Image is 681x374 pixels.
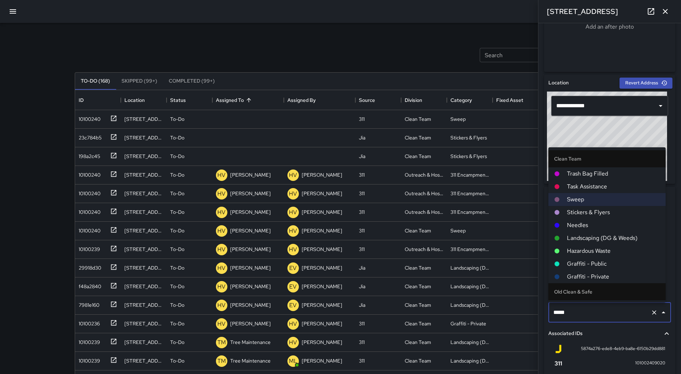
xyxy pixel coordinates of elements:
[405,90,422,110] div: Division
[217,264,226,272] p: HV
[76,150,100,160] div: 198a2c45
[170,357,184,364] p: To-Do
[405,320,431,327] div: Clean Team
[217,208,226,217] p: HV
[450,115,466,123] div: Sweep
[359,357,365,364] div: 311
[76,243,100,253] div: 10100239
[217,357,226,365] p: TM
[121,90,167,110] div: Location
[170,190,184,197] p: To-Do
[287,90,316,110] div: Assigned By
[170,153,184,160] p: To-Do
[217,338,226,347] p: TM
[289,282,297,291] p: EV
[289,190,297,198] p: HV
[230,190,271,197] p: [PERSON_NAME]
[170,339,184,346] p: To-Do
[217,190,226,198] p: HV
[450,264,489,271] div: Landscaping (DG & Weeds)
[302,190,342,197] p: [PERSON_NAME]
[124,227,163,234] div: 1401 Mission Street
[567,260,660,268] span: Graffiti - Public
[124,115,163,123] div: 96 9th Street
[124,153,163,160] div: 25 7th Street
[567,195,660,204] span: Sweep
[217,171,226,179] p: HV
[170,283,184,290] p: To-Do
[548,150,666,167] li: Clean Team
[170,227,184,234] p: To-Do
[124,357,163,364] div: 470 Clementina Street
[359,171,365,178] div: 311
[289,357,297,365] p: ML
[76,113,100,123] div: 10100240
[76,206,100,216] div: 10100240
[359,134,365,141] div: Jia
[447,90,493,110] div: Category
[124,301,163,309] div: 1182 Market Street
[284,90,355,110] div: Assigned By
[230,320,271,327] p: [PERSON_NAME]
[302,339,342,346] p: [PERSON_NAME]
[167,90,212,110] div: Status
[124,264,163,271] div: 934 Market Street
[289,320,297,328] p: HV
[405,357,431,364] div: Clean Team
[124,283,163,290] div: 1169 Market Street
[450,339,489,346] div: Landscaping (DG & Weeds)
[401,90,447,110] div: Division
[76,261,101,271] div: 29918d30
[405,339,431,346] div: Clean Team
[244,95,254,105] button: Sort
[289,245,297,254] p: HV
[567,247,660,255] span: Hazardous Waste
[450,283,489,290] div: Landscaping (DG & Weeds)
[170,134,184,141] p: To-Do
[76,336,100,346] div: 10100239
[493,90,538,110] div: Fixed Asset
[359,246,365,253] div: 311
[76,317,100,327] div: 10100236
[216,90,244,110] div: Assigned To
[359,264,365,271] div: Jia
[359,208,365,216] div: 311
[405,264,431,271] div: Clean Team
[230,171,271,178] p: [PERSON_NAME]
[302,208,342,216] p: [PERSON_NAME]
[405,115,431,123] div: Clean Team
[405,227,431,234] div: Clean Team
[217,320,226,328] p: HV
[124,320,163,327] div: 1550 Mission Street
[170,115,184,123] p: To-Do
[567,302,660,311] span: Trash Bag Filled
[450,246,489,253] div: 311 Encampments
[289,208,297,217] p: HV
[212,90,284,110] div: Assigned To
[405,134,431,141] div: Clean Team
[230,339,271,346] p: Tree Maintenance
[217,245,226,254] p: HV
[75,90,121,110] div: ID
[124,90,145,110] div: Location
[450,134,487,141] div: Stickers & Flyers
[405,301,431,309] div: Clean Team
[76,168,100,178] div: 10100240
[359,90,375,110] div: Source
[230,357,271,364] p: Tree Maintenance
[76,354,100,364] div: 10100239
[567,221,660,230] span: Needles
[124,246,163,253] div: 1000 Howard Street
[217,282,226,291] p: HV
[302,320,342,327] p: [PERSON_NAME]
[79,90,84,110] div: ID
[302,264,342,271] p: [PERSON_NAME]
[302,227,342,234] p: [PERSON_NAME]
[567,182,660,191] span: Task Assistance
[405,246,443,253] div: Outreach & Hospitality
[567,234,660,242] span: Landscaping (DG & Weeds)
[289,227,297,235] p: HV
[124,134,163,141] div: 25 7th Street
[302,171,342,178] p: [PERSON_NAME]
[230,208,271,216] p: [PERSON_NAME]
